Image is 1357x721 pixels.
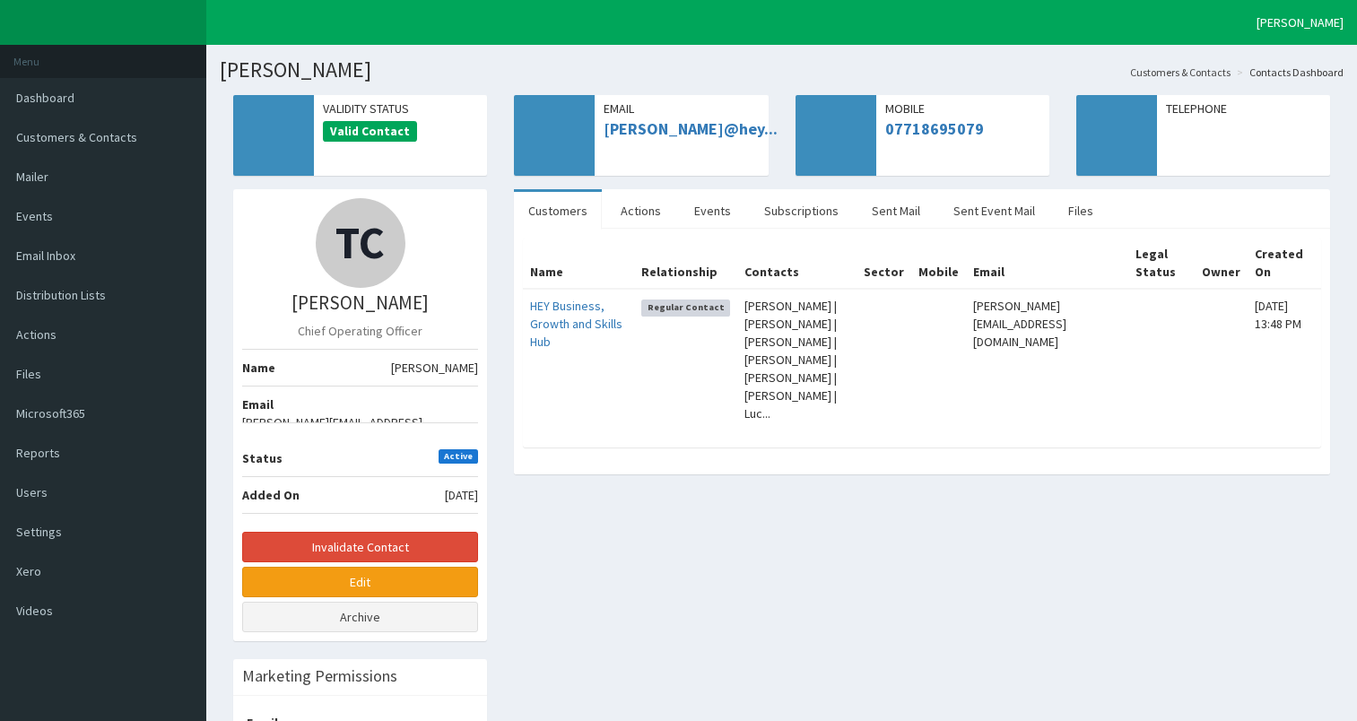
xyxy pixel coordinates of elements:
[242,668,397,684] h3: Marketing Permissions
[1248,289,1321,430] td: [DATE] 13:48 PM
[16,208,53,224] span: Events
[514,192,602,230] a: Customers
[242,322,478,340] p: Chief Operating Officer
[391,359,478,377] span: [PERSON_NAME]
[242,450,283,466] b: Status
[242,292,478,313] h3: [PERSON_NAME]
[1054,192,1108,230] a: Files
[680,192,745,230] a: Events
[966,289,1128,430] td: [PERSON_NAME][EMAIL_ADDRESS][DOMAIN_NAME]
[966,238,1128,289] th: Email
[641,300,730,316] span: Regular Contact
[220,58,1344,82] h1: [PERSON_NAME]
[16,90,74,106] span: Dashboard
[16,326,57,343] span: Actions
[439,449,479,464] span: Active
[16,603,53,619] span: Videos
[242,396,274,413] b: Email
[242,487,300,503] b: Added On
[16,287,106,303] span: Distribution Lists
[16,563,41,579] span: Xero
[242,413,478,449] span: [PERSON_NAME][EMAIL_ADDRESS][DOMAIN_NAME]
[857,192,935,230] a: Sent Mail
[1232,65,1344,80] li: Contacts Dashboard
[16,129,137,145] span: Customers & Contacts
[242,602,478,632] a: Archive
[242,567,478,597] a: Edit
[323,121,417,143] span: Valid Contact
[606,192,675,230] a: Actions
[885,100,1040,117] span: Mobile
[1128,238,1194,289] th: Legal Status
[523,238,634,289] th: Name
[939,192,1049,230] a: Sent Event Mail
[16,524,62,540] span: Settings
[634,238,737,289] th: Relationship
[335,214,385,271] span: TC
[857,238,911,289] th: Sector
[445,486,478,504] span: [DATE]
[242,532,478,562] button: Invalidate Contact
[242,360,275,376] b: Name
[1257,14,1344,30] span: [PERSON_NAME]
[16,248,75,264] span: Email Inbox
[1195,238,1248,289] th: Owner
[885,118,984,139] a: 07718695079
[1166,100,1321,117] span: Telephone
[16,405,85,421] span: Microsoft365
[911,238,966,289] th: Mobile
[16,445,60,461] span: Reports
[750,192,853,230] a: Subscriptions
[737,238,857,289] th: Contacts
[530,298,622,350] a: HEY Business, Growth and Skills Hub
[1248,238,1321,289] th: Created On
[604,100,759,117] span: Email
[16,169,48,185] span: Mailer
[16,484,48,500] span: Users
[737,289,857,430] td: [PERSON_NAME] | [PERSON_NAME] | [PERSON_NAME] | [PERSON_NAME] | [PERSON_NAME] | [PERSON_NAME] | L...
[604,118,778,139] a: [PERSON_NAME]@hey...
[323,100,478,117] span: Validity Status
[1130,65,1231,80] a: Customers & Contacts
[16,366,41,382] span: Files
